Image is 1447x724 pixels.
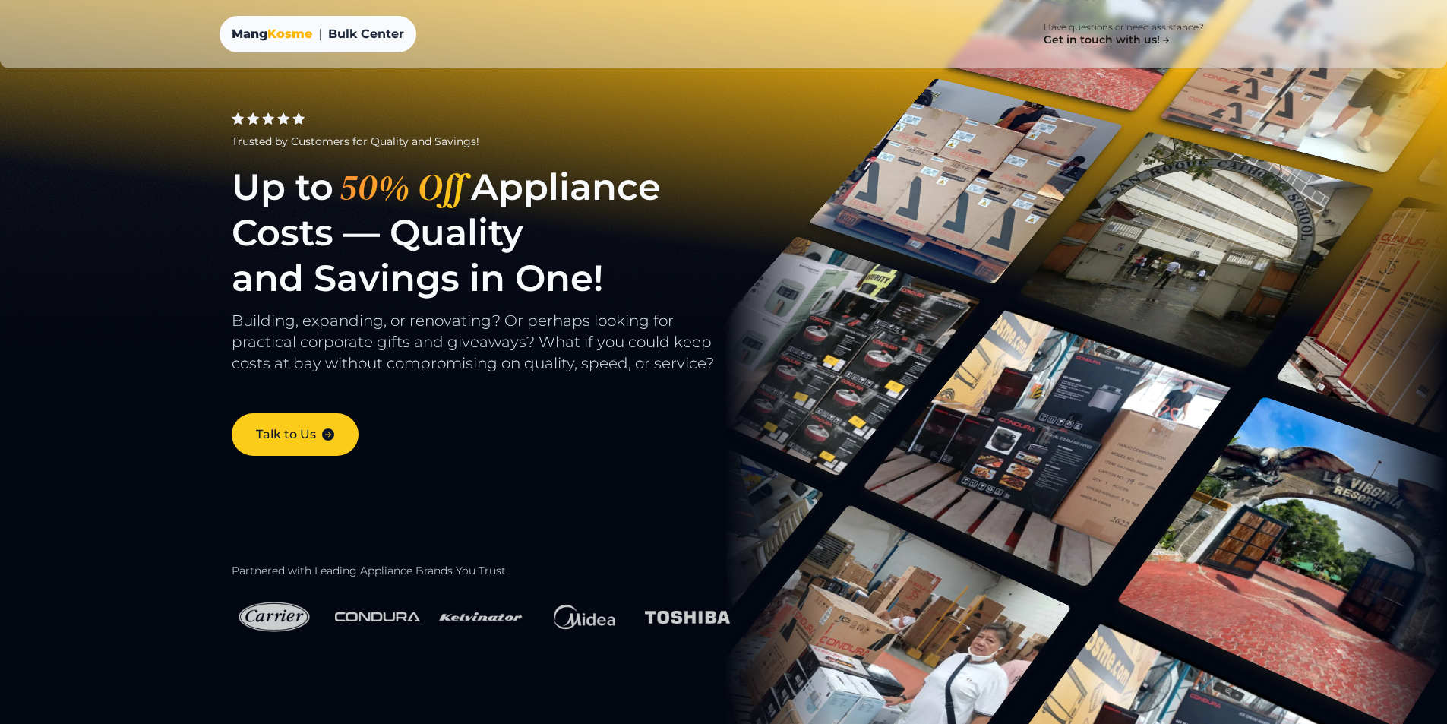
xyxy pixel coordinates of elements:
[232,564,758,578] h2: Partnered with Leading Appliance Brands You Trust
[232,310,758,389] p: Building, expanding, or renovating? Or perhaps looking for practical corporate gifts and giveaway...
[333,164,471,210] span: 50% Off
[1019,12,1228,56] a: Have questions or need assistance? Get in touch with us!
[232,591,317,643] img: Carrier Logo
[1044,33,1172,47] h4: Get in touch with us!
[232,25,312,43] div: Mang
[232,134,758,149] div: Trusted by Customers for Quality and Savings!
[318,25,322,43] span: |
[1044,21,1204,33] p: Have questions or need assistance?
[438,591,523,643] img: Kelvinator Logo
[267,27,312,41] span: Kosme
[328,25,404,43] span: Bulk Center
[232,164,758,301] h1: Up to Appliance Costs — Quality and Savings in One!
[645,602,730,633] img: Toshiba Logo
[542,590,627,643] img: Midea Logo
[232,25,312,43] a: MangKosme
[335,603,420,631] img: Condura Logo
[232,413,359,456] a: Talk to Us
